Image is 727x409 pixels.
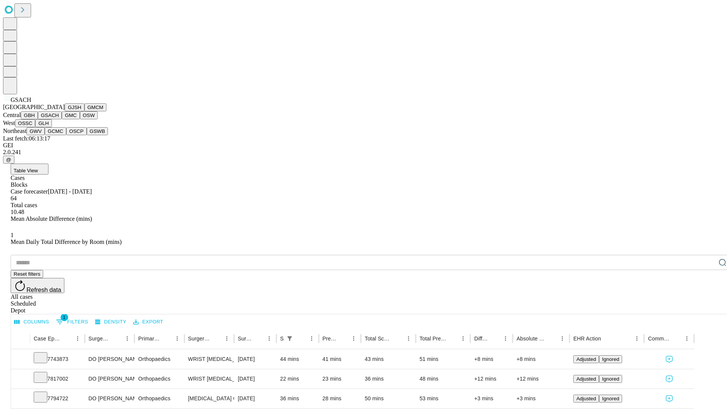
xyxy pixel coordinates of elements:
button: GBH [21,111,38,119]
button: GMCM [84,103,106,111]
div: +12 mins [474,369,509,389]
button: GSACH [38,111,62,119]
div: Orthopaedics [138,389,180,408]
span: Adjusted [576,376,596,382]
span: Ignored [602,396,619,401]
button: Show filters [284,333,295,344]
button: Refresh data [11,278,64,293]
div: WRIST [MEDICAL_DATA] SURGERY RELEASE TRANSVERSE [MEDICAL_DATA] LIGAMENT [188,350,230,369]
div: DO [PERSON_NAME] [PERSON_NAME] [89,389,131,408]
div: Surgeon Name [89,336,111,342]
button: Select columns [12,316,51,328]
div: 7794722 [34,389,81,408]
span: 1 [11,232,14,238]
span: Reset filters [14,271,40,277]
span: 10.48 [11,209,24,215]
button: OSW [80,111,98,119]
div: [DATE] [238,389,273,408]
button: OSSC [15,119,36,127]
button: Sort [161,333,172,344]
button: GSWB [87,127,108,135]
button: Table View [11,164,48,175]
div: 28 mins [323,389,357,408]
span: Central [3,112,21,118]
button: Ignored [599,375,622,383]
div: 36 mins [365,369,412,389]
button: Menu [557,333,568,344]
button: GLH [35,119,51,127]
div: Total Scheduled Duration [365,336,392,342]
div: EHR Action [573,336,601,342]
div: Primary Service [138,336,160,342]
div: DO [PERSON_NAME] [PERSON_NAME] [89,350,131,369]
button: Ignored [599,395,622,403]
button: Adjusted [573,395,599,403]
button: Expand [15,392,26,406]
div: 23 mins [323,369,357,389]
button: Sort [211,333,222,344]
div: Scheduled In Room Duration [280,336,284,342]
div: WRIST [MEDICAL_DATA] SURGERY RELEASE TRANSVERSE [MEDICAL_DATA] LIGAMENT [188,369,230,389]
div: 50 mins [365,389,412,408]
button: GMC [62,111,80,119]
button: OSCP [66,127,87,135]
div: [DATE] [238,350,273,369]
button: Expand [15,373,26,386]
span: 64 [11,195,17,201]
div: +12 mins [516,369,566,389]
button: Sort [671,333,682,344]
button: GCMC [45,127,66,135]
button: Menu [500,333,511,344]
button: Menu [122,333,133,344]
div: 1 active filter [284,333,295,344]
div: 36 mins [280,389,315,408]
button: Sort [602,333,612,344]
div: Case Epic Id [34,336,61,342]
button: Adjusted [573,375,599,383]
div: Surgery Date [238,336,253,342]
div: Predicted In Room Duration [323,336,337,342]
div: 51 mins [420,350,467,369]
div: +8 mins [516,350,566,369]
button: Sort [253,333,264,344]
button: Sort [447,333,458,344]
button: Menu [632,333,642,344]
span: Northeast [3,128,27,134]
button: Menu [264,333,275,344]
span: Total cases [11,202,37,208]
div: 7817002 [34,369,81,389]
span: Adjusted [576,396,596,401]
button: Adjusted [573,355,599,363]
div: 48 mins [420,369,467,389]
span: Ignored [602,376,619,382]
div: Orthopaedics [138,369,180,389]
div: Total Predicted Duration [420,336,447,342]
button: Sort [490,333,500,344]
span: [DATE] - [DATE] [48,188,92,195]
button: Menu [682,333,692,344]
div: 53 mins [420,389,467,408]
div: 22 mins [280,369,315,389]
div: Surgery Name [188,336,210,342]
button: Menu [72,333,83,344]
button: Menu [222,333,232,344]
span: Table View [14,168,38,173]
button: Menu [458,333,468,344]
button: Sort [393,333,403,344]
span: Refresh data [27,287,61,293]
div: [DATE] [238,369,273,389]
button: Sort [296,333,306,344]
button: Menu [306,333,317,344]
span: Ignored [602,356,619,362]
span: [GEOGRAPHIC_DATA] [3,104,65,110]
button: Menu [172,333,183,344]
span: Last fetch: 06:13:17 [3,135,50,142]
div: 2.0.241 [3,149,724,156]
button: Reset filters [11,270,43,278]
div: +3 mins [474,389,509,408]
div: Absolute Difference [516,336,546,342]
button: Sort [111,333,122,344]
button: Density [93,316,128,328]
span: 1 [61,314,68,321]
div: 43 mins [365,350,412,369]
